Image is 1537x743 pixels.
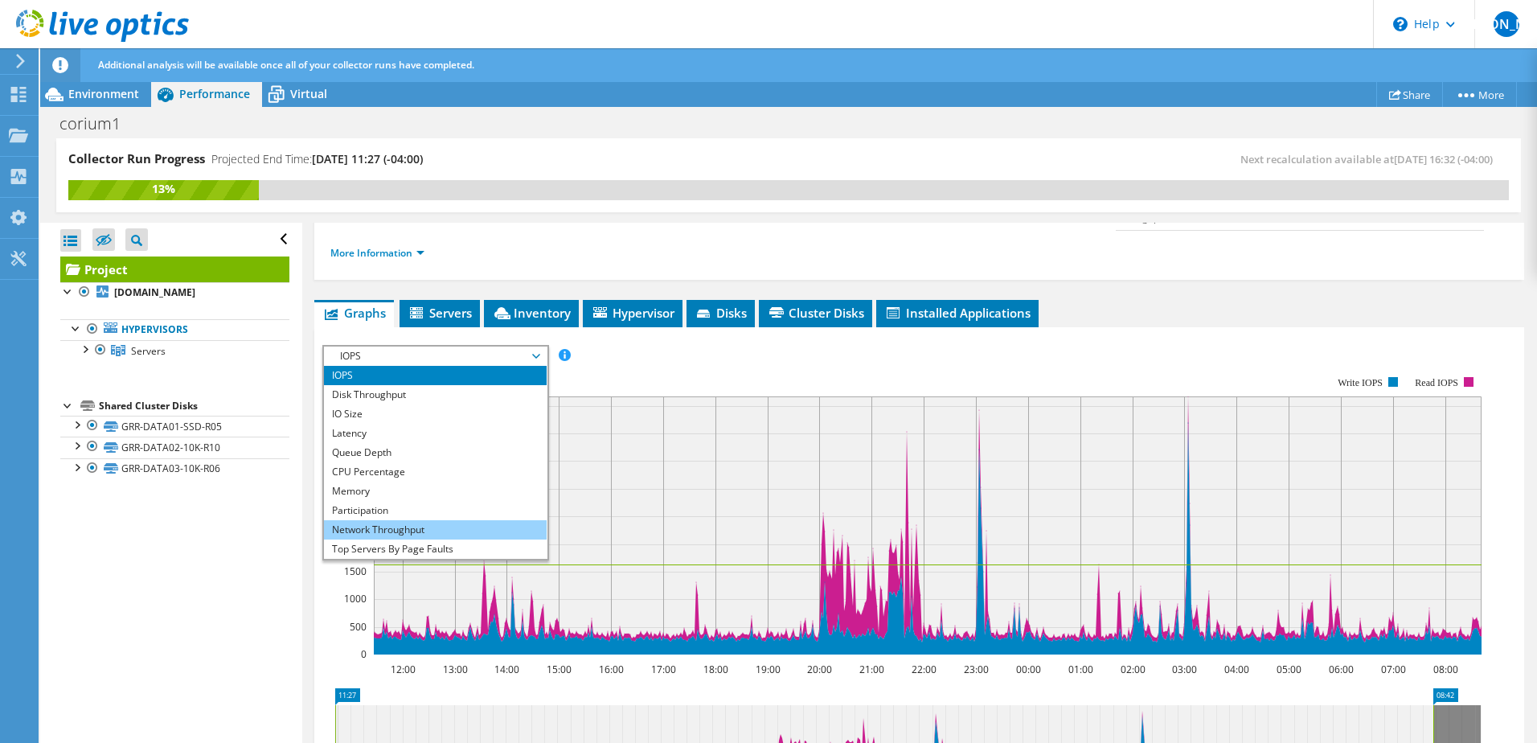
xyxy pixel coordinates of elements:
a: GRR-DATA02-10K-R10 [60,437,289,458]
a: More Information [330,246,424,260]
span: Servers [408,305,472,321]
div: 13% [68,180,259,198]
li: Memory [324,482,547,501]
span: Cluster Disks [767,305,864,321]
a: [DOMAIN_NAME] [60,282,289,303]
text: Write IOPS [1338,377,1383,388]
text: 15:00 [546,663,571,676]
li: IO Size [324,404,547,424]
text: 22:00 [911,663,936,676]
text: 08:00 [1432,663,1457,676]
text: 1500 [344,564,367,578]
text: 500 [350,620,367,634]
h1: corium1 [52,115,146,133]
li: Network Throughput [324,520,547,540]
span: IOPS [332,347,539,366]
text: 05:00 [1276,663,1301,676]
span: Environment [68,86,139,101]
li: Queue Depth [324,443,547,462]
li: Top Servers By Page Faults [324,540,547,559]
text: 19:00 [755,663,780,676]
span: Graphs [322,305,386,321]
span: Servers [131,344,166,358]
a: Hypervisors [60,319,289,340]
text: 18:00 [703,663,728,676]
text: 14:00 [494,663,518,676]
span: Performance [179,86,250,101]
li: Participation [324,501,547,520]
span: [DATE] 16:32 (-04:00) [1394,152,1493,166]
li: Latency [324,424,547,443]
li: CPU Percentage [324,462,547,482]
a: Project [60,257,289,282]
span: [PERSON_NAME] [1494,11,1519,37]
text: 20:00 [806,663,831,676]
svg: \n [1393,17,1408,31]
a: GRR-DATA01-SSD-R05 [60,416,289,437]
text: 07:00 [1380,663,1405,676]
text: 23:00 [963,663,988,676]
text: 01:00 [1068,663,1092,676]
b: [DOMAIN_NAME] [114,285,195,299]
a: Share [1376,82,1443,107]
h4: Projected End Time: [211,150,423,168]
text: 1000 [344,592,367,605]
text: 0 [361,647,367,661]
li: IOPS [324,366,547,385]
text: 12:00 [390,663,415,676]
span: Virtual [290,86,327,101]
text: 04:00 [1223,663,1248,676]
text: 02:00 [1120,663,1145,676]
a: More [1442,82,1517,107]
span: Inventory [492,305,571,321]
span: Hypervisor [591,305,674,321]
text: 16:00 [598,663,623,676]
div: Shared Cluster Disks [99,396,289,416]
text: 06:00 [1328,663,1353,676]
span: Additional analysis will be available once all of your collector runs have completed. [98,58,474,72]
a: Servers [60,340,289,361]
span: Disks [695,305,747,321]
span: Next recalculation available at [1240,152,1501,166]
span: [DATE] 11:27 (-04:00) [312,151,423,166]
span: Installed Applications [884,305,1031,321]
text: 21:00 [859,663,883,676]
text: 00:00 [1015,663,1040,676]
a: GRR-DATA03-10K-R06 [60,458,289,479]
text: 13:00 [442,663,467,676]
text: Read IOPS [1415,377,1458,388]
text: 03:00 [1171,663,1196,676]
li: Disk Throughput [324,385,547,404]
text: 17:00 [650,663,675,676]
